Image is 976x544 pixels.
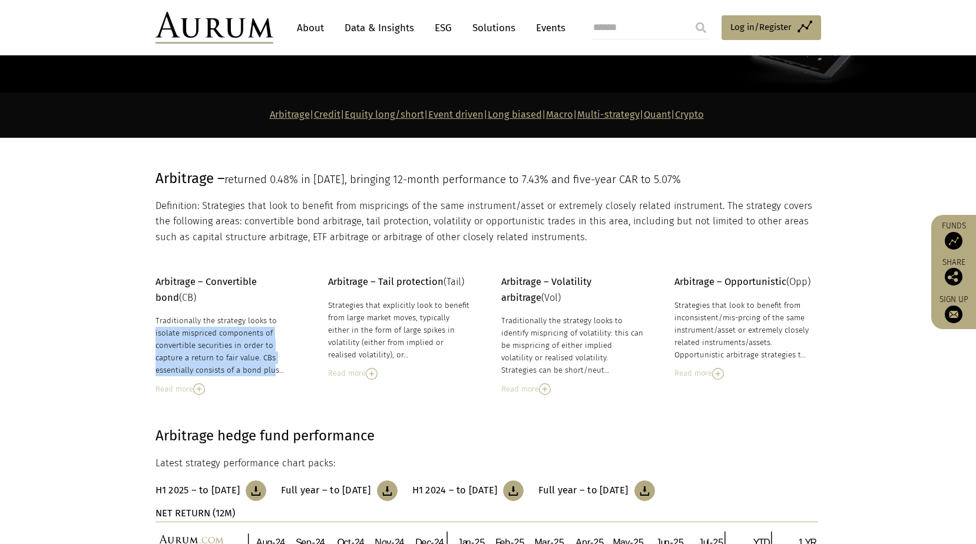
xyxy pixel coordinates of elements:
a: Quant [644,109,671,120]
div: Strategies that explicitly look to benefit from large market moves, typically either in the form ... [328,299,472,361]
p: Latest strategy performance chart packs: [156,456,818,471]
strong: Arbitrage – Opportunistic [674,276,786,287]
a: Funds [937,221,970,250]
a: Events [530,17,565,39]
h3: H1 2024 – to [DATE] [412,485,498,496]
div: Read more [501,383,645,396]
a: Data & Insights [339,17,420,39]
p: (Vol) [501,274,645,306]
span: returned 0.48% in [DATE], bringing 12-month performance to 7.43% and five-year CAR to 5.07% [224,173,681,186]
img: Download Article [503,480,524,501]
a: Sign up [937,294,970,323]
div: Strategies that look to benefit from inconsistent/mis-prcing of the same instrument/asset or extr... [674,299,818,361]
a: Full year – to [DATE] [538,480,654,501]
input: Submit [689,16,713,39]
img: Access Funds [945,232,962,250]
a: About [291,17,330,39]
img: Read More [193,383,205,395]
img: Read More [712,368,724,380]
img: Download Article [246,480,266,501]
a: Credit [314,109,340,120]
a: Full year – to [DATE] [281,480,397,501]
a: H1 2025 – to [DATE] [156,480,267,501]
a: Equity long/short [345,109,424,120]
p: (Opp) [674,274,818,290]
a: ESG [429,17,458,39]
p: Definition: Strategies that look to benefit from mispricings of the same instrument/asset or extr... [156,198,818,245]
a: Event driven [428,109,484,120]
img: Download Article [377,480,398,501]
div: Read more [328,367,472,380]
strong: Arbitrage – Tail protection [328,276,444,287]
a: Crypto [675,109,704,120]
strong: Arbitrage – Volatility arbitrage [501,276,591,303]
a: Solutions [467,17,521,39]
a: H1 2024 – to [DATE] [412,480,524,501]
h3: Full year – to [DATE] [281,485,370,496]
strong: NET RETURN (12M) [156,507,235,519]
strong: Arbitrage hedge fund performance [156,427,375,444]
span: Log in/Register [730,20,792,34]
strong: Arbitrage – Convertible bond [156,276,257,303]
div: Share [937,258,970,286]
a: Long biased [488,109,542,120]
strong: | | | | | | | | [270,109,704,120]
img: Read More [539,383,551,395]
h3: H1 2025 – to [DATE] [156,485,240,496]
img: Aurum [156,12,273,44]
span: (Tail) [328,276,464,287]
h3: Full year – to [DATE] [538,485,628,496]
div: Traditionally the strategy looks to identify mispricing of volatility: this can be mispricing of ... [501,314,645,377]
span: (CB) [156,276,257,303]
img: Download Article [634,480,655,501]
img: Read More [366,368,378,380]
span: Arbitrage – [156,170,224,187]
img: Sign up to our newsletter [945,306,962,323]
a: Log in/Register [722,15,821,40]
div: Traditionally the strategy looks to isolate mispriced components of convertible securities in ord... [156,314,299,377]
img: Share this post [945,268,962,286]
div: Read more [156,383,299,396]
a: Multi-strategy [577,109,640,120]
div: Read more [674,367,818,380]
a: Macro [546,109,573,120]
a: Arbitrage [270,109,310,120]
